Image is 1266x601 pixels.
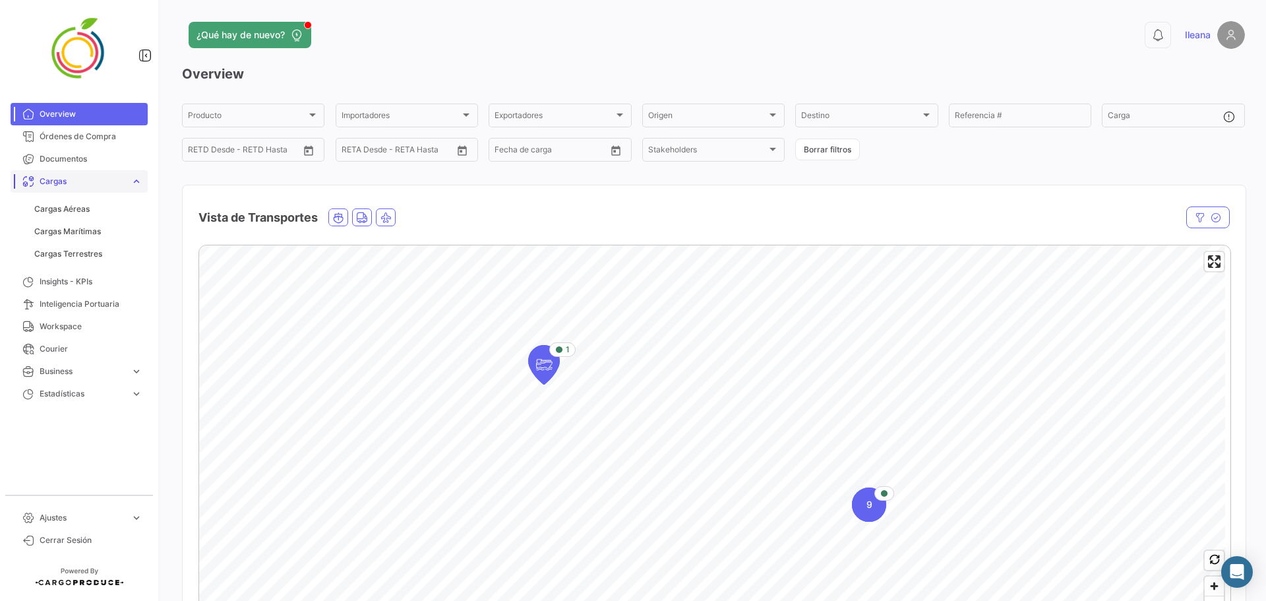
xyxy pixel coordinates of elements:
[131,175,142,187] span: expand_more
[196,28,285,42] span: ¿Qué hay de nuevo?
[648,113,767,122] span: Origen
[452,141,472,160] button: Open calendar
[11,270,148,293] a: Insights - KPIs
[29,222,148,241] a: Cargas Marítimas
[40,388,125,400] span: Estadísticas
[131,512,142,524] span: expand_more
[852,488,886,522] div: Map marker
[29,244,148,264] a: Cargas Terrestres
[34,248,102,260] span: Cargas Terrestres
[40,534,142,546] span: Cerrar Sesión
[40,175,125,187] span: Cargas
[1217,21,1245,49] img: placeholder-user.png
[495,147,518,156] input: Desde
[1221,556,1253,588] div: Abrir Intercom Messenger
[527,147,580,156] input: Hasta
[1205,577,1224,596] button: Zoom in
[11,148,148,170] a: Documentos
[11,338,148,360] a: Courier
[188,147,212,156] input: Desde
[329,209,347,226] button: Ocean
[182,65,1245,83] h3: Overview
[131,388,142,400] span: expand_more
[34,203,90,215] span: Cargas Aéreas
[40,108,142,120] span: Overview
[801,113,920,122] span: Destino
[40,365,125,377] span: Business
[29,199,148,219] a: Cargas Aéreas
[40,298,142,310] span: Inteligencia Portuaria
[40,276,142,288] span: Insights - KPIs
[1185,28,1211,42] span: Ileana
[342,113,460,122] span: Importadores
[377,209,395,226] button: Air
[299,141,318,160] button: Open calendar
[40,512,125,524] span: Ajustes
[198,208,318,227] h4: Vista de Transportes
[131,365,142,377] span: expand_more
[221,147,274,156] input: Hasta
[606,141,626,160] button: Open calendar
[11,315,148,338] a: Workspace
[566,344,570,356] span: 1
[1205,252,1224,271] button: Enter fullscreen
[40,153,142,165] span: Documentos
[353,209,371,226] button: Land
[528,345,560,385] div: Map marker
[40,343,142,355] span: Courier
[648,147,767,156] span: Stakeholders
[189,22,311,48] button: ¿Qué hay de nuevo?
[40,131,142,142] span: Órdenes de Compra
[11,293,148,315] a: Inteligencia Portuaria
[40,321,142,332] span: Workspace
[46,16,112,82] img: 4ff2da5d-257b-45de-b8a4-5752211a35e0.png
[188,113,307,122] span: Producto
[866,498,872,511] span: 9
[795,139,860,160] button: Borrar filtros
[375,147,427,156] input: Hasta
[11,103,148,125] a: Overview
[11,125,148,148] a: Órdenes de Compra
[342,147,365,156] input: Desde
[495,113,613,122] span: Exportadores
[34,226,101,237] span: Cargas Marítimas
